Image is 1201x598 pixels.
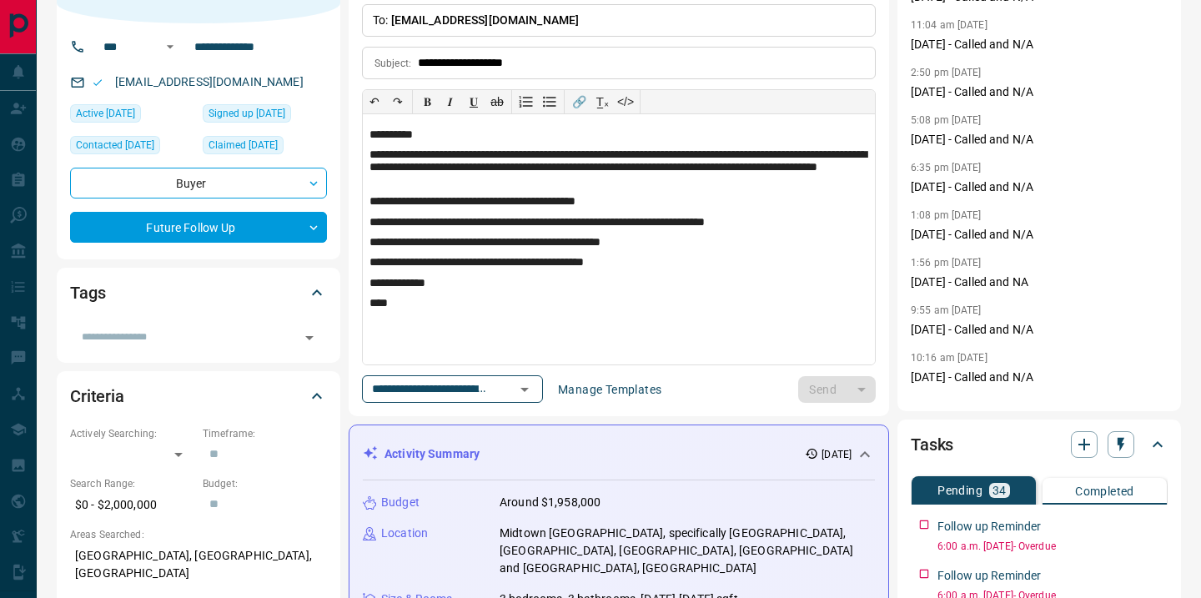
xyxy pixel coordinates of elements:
div: Buyer [70,168,327,198]
p: Actively Searching: [70,426,194,441]
p: Follow up Reminder [937,567,1041,585]
p: [DATE] - Called and N/A [911,83,1168,101]
a: [EMAIL_ADDRESS][DOMAIN_NAME] [115,75,304,88]
p: Activity Summary [384,445,480,463]
button: 𝐔 [462,90,485,113]
span: Active [DATE] [76,105,135,122]
button: Numbered list [515,90,538,113]
p: [GEOGRAPHIC_DATA], [GEOGRAPHIC_DATA], [GEOGRAPHIC_DATA] [70,542,327,587]
p: To: [362,4,876,37]
button: ↷ [386,90,410,113]
button: 𝐁 [415,90,439,113]
s: ab [490,95,504,108]
div: Fri Feb 07 2025 [70,104,194,128]
p: Subject: [374,56,411,71]
p: Timeframe: [203,426,327,441]
svg: Email Valid [92,77,103,88]
p: Around $1,958,000 [500,494,600,511]
p: Pending [937,485,982,496]
div: Criteria [70,376,327,416]
div: Tasks [911,425,1168,465]
button: Manage Templates [548,376,671,403]
div: Fri Feb 07 2025 [203,136,327,159]
button: </> [614,90,637,113]
p: 34 [992,485,1007,496]
span: [EMAIL_ADDRESS][DOMAIN_NAME] [391,13,580,27]
p: $0 - $2,000,000 [70,491,194,519]
p: [DATE] - Called and N/A [911,178,1168,196]
span: 𝐔 [470,95,478,108]
p: 2:50 pm [DATE] [911,67,982,78]
span: Contacted [DATE] [76,137,154,153]
button: Open [513,378,536,401]
p: 6:00 a.m. [DATE] - Overdue [937,539,1168,554]
p: [DATE] [822,447,852,462]
p: Location [381,525,428,542]
p: 1:56 pm [DATE] [911,257,982,269]
p: [DATE] - Called and NA [911,274,1168,291]
h2: Tasks [911,431,953,458]
p: Budget: [203,476,327,491]
button: Bullet list [538,90,561,113]
p: Follow up Reminder [937,518,1041,535]
button: Open [298,326,321,349]
h2: Criteria [70,383,124,410]
p: 5:08 pm [DATE] [911,114,982,126]
button: T̲ₓ [590,90,614,113]
p: 6:35 pm [DATE] [911,162,982,173]
button: ab [485,90,509,113]
p: Midtown [GEOGRAPHIC_DATA], specifically [GEOGRAPHIC_DATA], [GEOGRAPHIC_DATA], [GEOGRAPHIC_DATA], ... [500,525,875,577]
div: Tags [70,273,327,313]
button: 🔗 [567,90,590,113]
p: [DATE] - Called and N/A [911,131,1168,148]
p: 10:16 am [DATE] [911,352,987,364]
span: Signed up [DATE] [209,105,285,122]
p: [DATE] - Called and N/A [911,36,1168,53]
p: [DATE] - Called and N/A [911,321,1168,339]
p: 9:55 am [DATE] [911,304,982,316]
div: Fri Feb 07 2025 [203,104,327,128]
span: Claimed [DATE] [209,137,278,153]
div: Future Follow Up [70,212,327,243]
div: Fri Oct 03 2025 [70,136,194,159]
p: Completed [1075,485,1134,497]
p: [DATE] - Called and N/A [911,369,1168,386]
p: Budget [381,494,420,511]
div: Activity Summary[DATE] [363,439,875,470]
button: 𝑰 [439,90,462,113]
p: [DATE] - Called and N/A [911,226,1168,244]
p: Search Range: [70,476,194,491]
div: split button [798,376,876,403]
p: Areas Searched: [70,527,327,542]
h2: Tags [70,279,105,306]
button: ↶ [363,90,386,113]
button: Open [160,37,180,57]
p: 1:08 pm [DATE] [911,209,982,221]
p: 11:04 am [DATE] [911,19,987,31]
p: 7:00 pm [DATE] [911,400,982,411]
